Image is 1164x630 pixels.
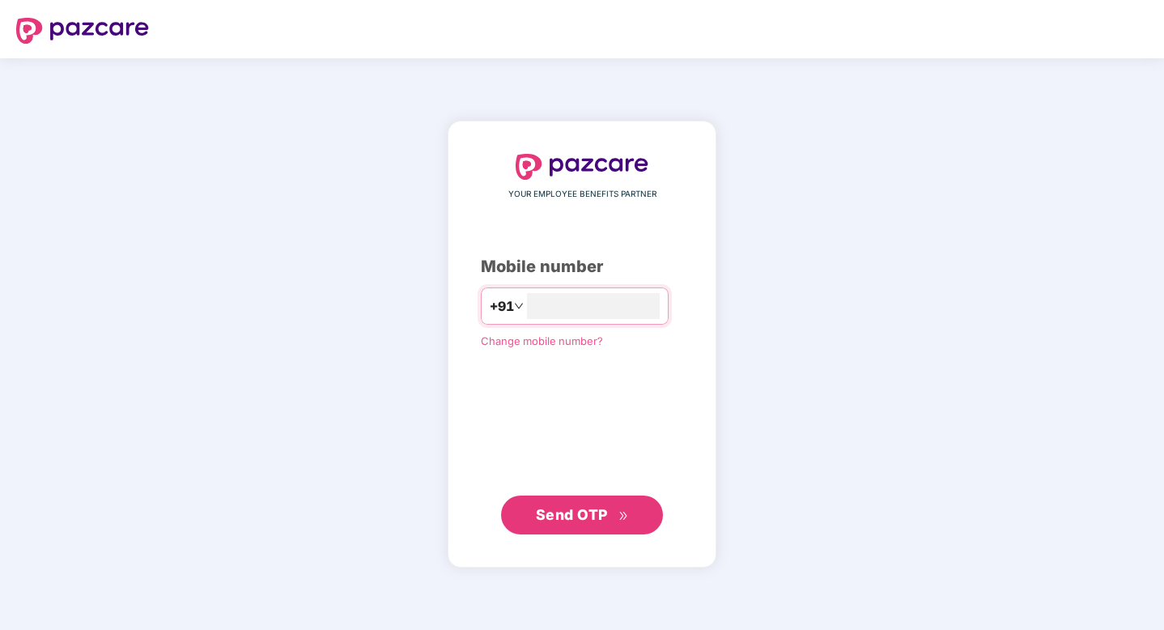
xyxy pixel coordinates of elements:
[536,506,608,523] span: Send OTP
[481,334,603,347] a: Change mobile number?
[618,511,629,521] span: double-right
[514,301,524,311] span: down
[490,296,514,317] span: +91
[508,188,656,201] span: YOUR EMPLOYEE BENEFITS PARTNER
[501,496,663,534] button: Send OTPdouble-right
[516,154,648,180] img: logo
[481,254,683,279] div: Mobile number
[16,18,149,44] img: logo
